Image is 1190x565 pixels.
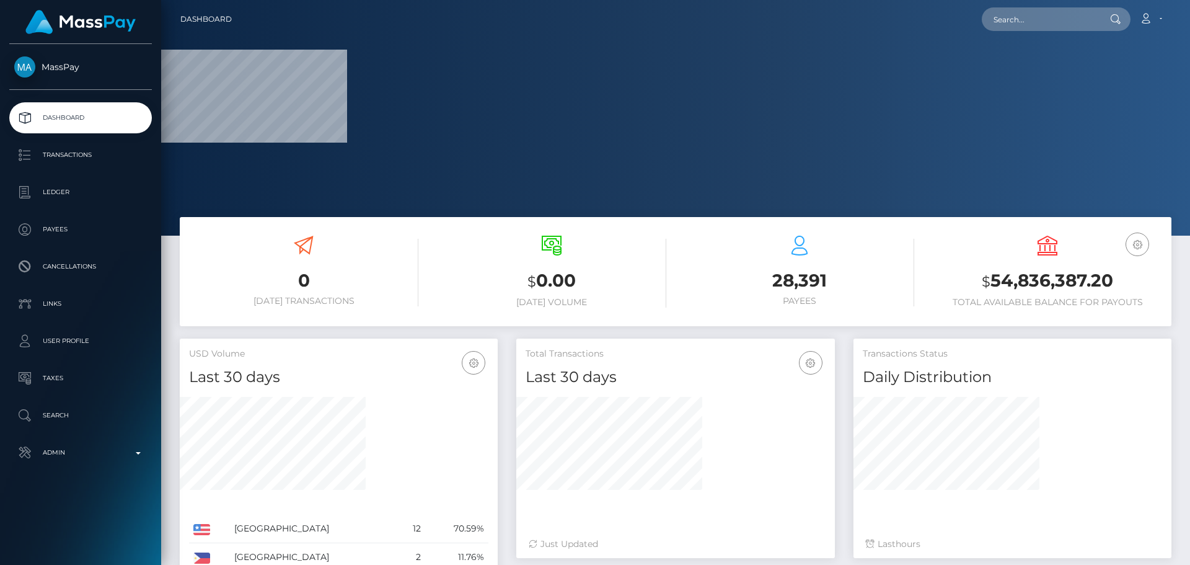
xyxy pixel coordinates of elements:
h3: 0 [189,269,418,293]
input: Search... [982,7,1098,31]
h5: USD Volume [189,348,488,360]
a: Search [9,400,152,431]
a: Cancellations [9,251,152,282]
img: US.png [193,524,210,535]
td: 12 [398,515,425,543]
a: Links [9,288,152,319]
h5: Transactions Status [863,348,1162,360]
p: Cancellations [14,257,147,276]
p: Payees [14,220,147,239]
p: Ledger [14,183,147,202]
h6: [DATE] Volume [437,297,666,308]
a: Transactions [9,140,152,171]
a: Payees [9,214,152,245]
span: MassPay [9,61,152,73]
div: Just Updated [529,538,822,551]
h6: Total Available Balance for Payouts [933,297,1162,308]
div: Last hours [866,538,1159,551]
h5: Total Transactions [526,348,825,360]
a: Admin [9,437,152,468]
img: PH.png [193,553,210,564]
h6: [DATE] Transactions [189,296,418,306]
h3: 54,836,387.20 [933,269,1162,294]
h3: 28,391 [685,269,914,293]
td: 70.59% [425,515,488,543]
p: Transactions [14,146,147,164]
h4: Last 30 days [526,367,825,388]
img: MassPay [14,56,35,78]
p: Dashboard [14,109,147,127]
small: $ [982,273,990,290]
a: User Profile [9,326,152,357]
td: [GEOGRAPHIC_DATA] [230,515,398,543]
a: Dashboard [9,102,152,133]
p: User Profile [14,332,147,350]
p: Links [14,295,147,313]
p: Taxes [14,369,147,388]
small: $ [527,273,536,290]
img: MassPay Logo [25,10,136,34]
h4: Last 30 days [189,367,488,388]
a: Dashboard [180,6,232,32]
h4: Daily Distribution [863,367,1162,388]
a: Ledger [9,177,152,208]
h3: 0.00 [437,269,666,294]
a: Taxes [9,363,152,394]
p: Search [14,406,147,425]
h6: Payees [685,296,914,306]
p: Admin [14,443,147,462]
